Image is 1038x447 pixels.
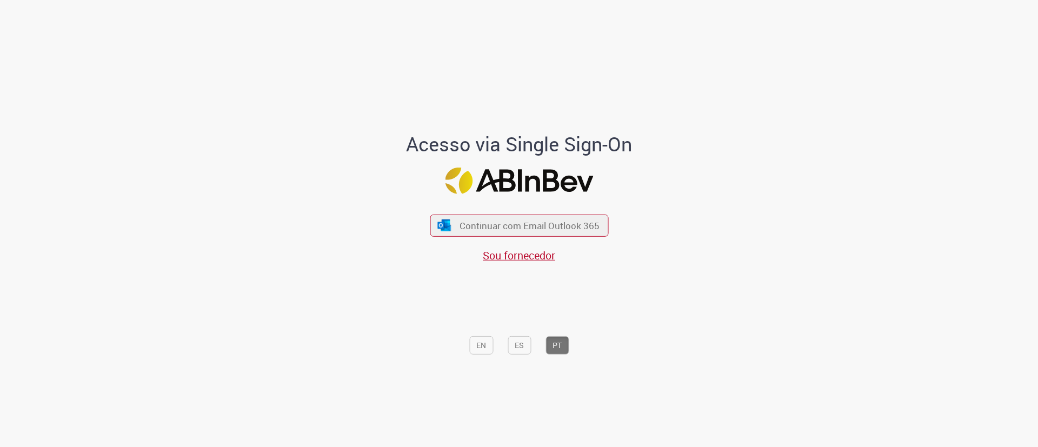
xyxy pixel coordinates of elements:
button: ícone Azure/Microsoft 360 Continuar com Email Outlook 365 [430,215,608,237]
img: Logo ABInBev [445,168,593,194]
span: Continuar com Email Outlook 365 [460,219,600,232]
a: Sou fornecedor [483,248,555,263]
button: ES [508,336,531,355]
img: ícone Azure/Microsoft 360 [437,219,452,231]
button: EN [469,336,493,355]
h1: Acesso via Single Sign-On [369,134,669,155]
button: PT [545,336,569,355]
